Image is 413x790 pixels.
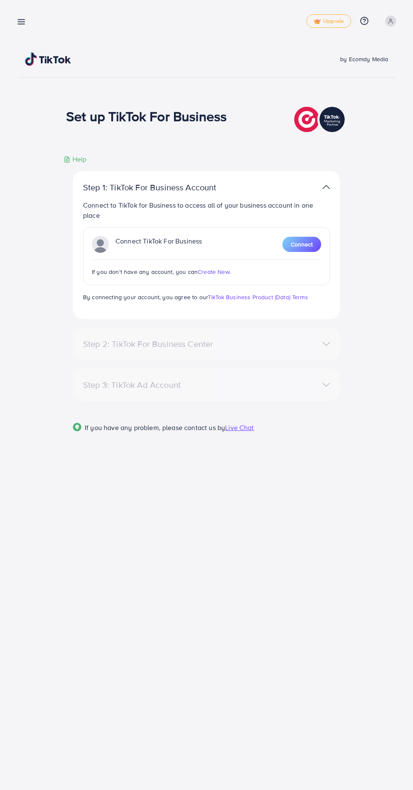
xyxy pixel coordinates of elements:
[294,105,347,134] img: TikTok partner
[92,268,198,276] span: If you don't have any account, you can
[115,236,202,253] p: Connect TikTok For Business
[198,268,231,276] span: Create New.
[291,240,313,249] span: Connect
[64,154,87,164] div: Help
[322,181,330,193] img: TikTok partner
[83,292,330,302] p: By connecting your account, you agree to our
[225,423,254,432] span: Live Chat
[83,182,243,192] p: Step 1: TikTok For Business Account
[83,200,330,220] p: Connect to TikTok for Business to access all of your business account in one place
[282,237,321,252] button: Connect
[314,18,344,24] span: Upgrade
[25,52,71,66] img: TikTok
[85,423,225,432] span: If you have any problem, please contact us by
[306,14,351,28] a: tickUpgrade
[66,108,227,124] h1: Set up TikTok For Business
[92,236,109,253] img: TikTok partner
[314,19,321,24] img: tick
[73,423,81,431] img: Popup guide
[340,55,388,63] span: by Ecomdy Media
[208,293,308,301] a: TikTok Business Product (Data) Terms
